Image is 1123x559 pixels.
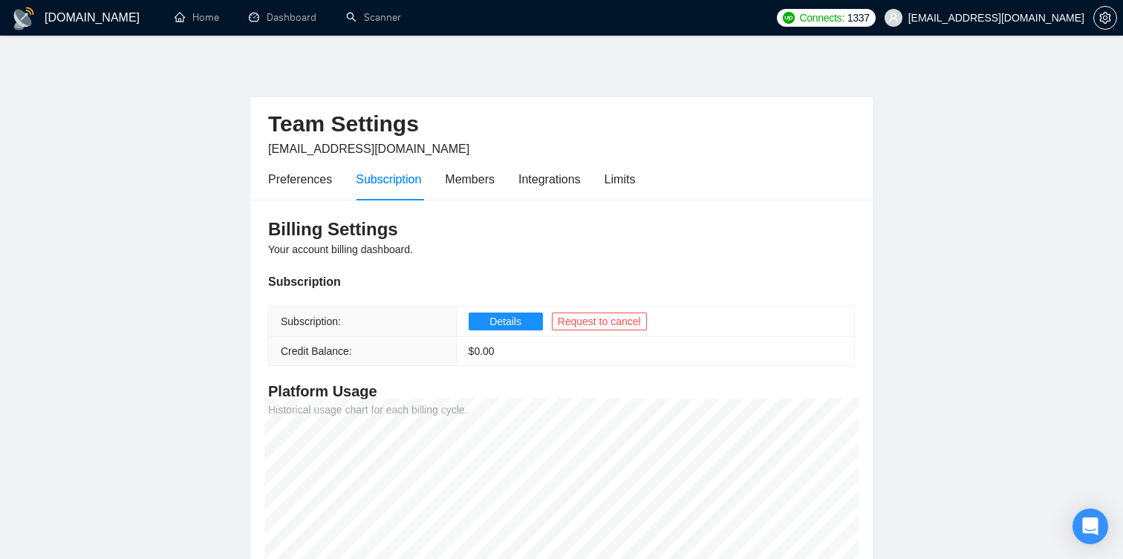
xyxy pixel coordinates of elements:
[783,12,795,24] img: upwork-logo.png
[518,170,581,189] div: Integrations
[605,170,636,189] div: Limits
[268,381,855,402] h4: Platform Usage
[1093,12,1117,24] a: setting
[12,7,36,30] img: logo
[847,10,870,26] span: 1337
[469,313,543,330] button: Details
[888,13,899,23] span: user
[268,109,855,140] h2: Team Settings
[552,313,647,330] button: Request to cancel
[489,313,521,330] span: Details
[268,143,469,155] span: [EMAIL_ADDRESS][DOMAIN_NAME]
[469,345,495,357] span: $ 0.00
[1093,6,1117,30] button: setting
[346,11,401,24] a: searchScanner
[558,313,641,330] span: Request to cancel
[249,11,316,24] a: dashboardDashboard
[281,345,352,357] span: Credit Balance:
[175,11,219,24] a: homeHome
[281,316,341,327] span: Subscription:
[268,272,855,291] div: Subscription
[356,170,421,189] div: Subscription
[268,170,332,189] div: Preferences
[799,10,844,26] span: Connects:
[445,170,495,189] div: Members
[1072,509,1108,544] div: Open Intercom Messenger
[268,243,413,255] span: Your account billing dashboard.
[268,218,855,241] h3: Billing Settings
